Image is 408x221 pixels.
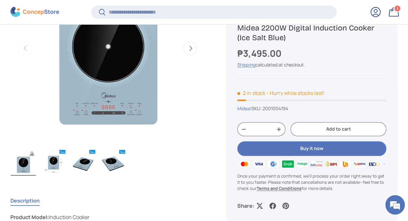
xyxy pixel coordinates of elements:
strong: ₱3,495.00 [237,47,283,59]
img: gcash [266,159,280,169]
strong: Product Model: [10,214,49,221]
img: billease [309,159,324,169]
textarea: Type your message and hit 'Enter' [3,150,124,173]
img: bpi [324,159,338,169]
span: 2 in stock [237,89,265,97]
a: Terms and Conditions [256,185,301,191]
span: We're online! [38,68,90,134]
span: SKU: [251,105,261,111]
a: Shipping [237,62,255,68]
img: qrph [352,159,367,169]
span: | [250,105,288,111]
img: ubp [338,159,352,169]
img: visa [252,159,266,169]
span: 1 [397,6,398,11]
img: ConcepStore [10,7,59,17]
img: metrobank [381,159,396,169]
img: midea-2200w-digital-induction-cooker-ice-salt-blue-full-view-with-specifications-mang-kosme [41,150,66,176]
p: Once your payment is confirmed, we'll process your order right away to get it to you faster. Plea... [237,173,386,192]
img: maya [295,159,309,169]
img: master [237,159,252,169]
p: Share: [237,202,254,210]
img: midea-2200w-digital-induction-cooker-ice-salt-blue-left-side-view-mang-kosme [70,150,96,176]
div: Minimize live chat window [106,3,122,19]
button: Buy it now [237,141,386,156]
h1: Midea 2200W Digital Induction Cooker (Ice Salt Blue) [237,23,386,43]
p: - Hurry while stocks last! [266,89,324,97]
img: Midea 2200W Digital Induction Cooker (Ice Salt Blue) [11,150,36,176]
img: bdo [367,159,381,169]
div: Chat with us now [34,36,109,45]
button: Description [10,193,40,208]
img: grabpay [280,159,295,169]
button: Add to cart [291,122,386,136]
div: calculated at checkout. [237,61,386,68]
a: Midea [237,105,250,111]
span: 2001004194 [262,105,288,111]
img: midea-2200w-digital-induction-cooker-ice-salt-blue-right-side-view-mang-kosme [100,150,126,176]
